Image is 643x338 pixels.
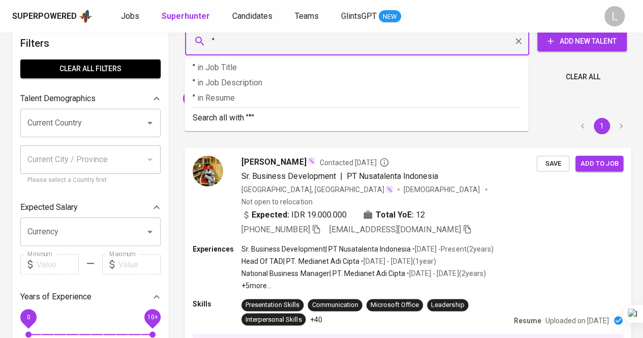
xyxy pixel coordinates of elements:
[121,10,141,23] a: Jobs
[246,300,299,310] div: Presentation Skills
[307,157,315,165] img: magic_wand.svg
[359,256,436,266] p: • [DATE] - [DATE] ( 1 year )
[379,12,401,22] span: NEW
[241,171,336,180] span: Sr. Business Development
[405,268,485,279] p: • [DATE] - [DATE] ( 2 years )
[511,34,526,48] button: Clear
[562,68,604,86] button: Clear All
[143,116,157,130] button: Open
[20,291,91,303] p: Years of Experience
[241,243,411,254] p: Sr. Business Development | PT Nusatalenta Indonesia
[12,11,77,22] div: Superpowered
[295,11,319,21] span: Teams
[376,208,414,221] b: Total YoE:
[241,156,306,168] span: [PERSON_NAME]
[411,243,493,254] p: • [DATE] - Present ( 2 years )
[20,35,161,51] h6: Filters
[246,315,301,324] div: Interpersonal Skills
[162,11,210,21] b: Superhunter
[162,10,212,23] a: Superhunter
[404,184,481,194] span: [DEMOGRAPHIC_DATA]
[193,92,520,104] p: "
[20,59,161,78] button: Clear All filters
[431,300,464,310] div: Leadership
[193,156,223,186] img: a221c00483c2d9f49e45b07a0cceda7c.jpg
[28,63,152,75] span: Clear All filters
[542,158,564,169] span: Save
[295,10,321,23] a: Teams
[537,156,569,171] button: Save
[545,315,609,325] p: Uploaded on [DATE]
[27,175,154,186] p: Please select a Country first
[193,77,520,89] p: "
[312,300,358,310] div: Communication
[241,281,493,291] p: +5 more ...
[545,35,619,48] span: Add New Talent
[12,9,93,24] a: Superpoweredapp logo
[20,287,161,307] div: Years of Experience
[385,185,393,193] img: magic_wand.svg
[347,171,439,180] span: PT Nusatalenta Indonesia
[379,157,389,167] svg: By Batam recruiter
[575,156,623,171] button: Add to job
[193,299,241,309] p: Skills
[232,11,272,21] span: Candidates
[249,113,252,122] b: "
[20,201,78,213] p: Expected Salary
[232,10,274,23] a: Candidates
[118,254,161,274] input: Value
[241,208,347,221] div: IDR 19.000.000
[193,112,520,124] p: Search all with " "
[594,118,610,134] button: page 1
[197,63,237,72] span: in Job Title
[241,196,312,206] p: Not open to relocation
[193,243,241,254] p: Experiences
[371,300,419,310] div: Microsoft Office
[514,315,541,325] p: Resume
[37,254,79,274] input: Value
[241,224,310,234] span: [PHONE_NUMBER]
[566,71,600,83] span: Clear All
[252,208,289,221] b: Expected:
[329,224,461,234] span: [EMAIL_ADDRESS][DOMAIN_NAME]
[20,197,161,218] div: Expected Salary
[241,184,393,194] div: [GEOGRAPHIC_DATA], [GEOGRAPHIC_DATA]
[197,93,235,103] span: in Resume
[319,157,389,167] span: Contacted [DATE]
[79,9,93,24] img: app logo
[193,62,520,74] p: "
[241,268,405,279] p: National Business Manager | PT. Medianet Adi Cipta
[341,11,377,21] span: GlintsGPT
[20,88,161,109] div: Talent Demographics
[416,208,425,221] span: 12
[341,10,401,23] a: GlintsGPT NEW
[183,94,301,103] span: [EMAIL_ADDRESS][DOMAIN_NAME]
[604,6,625,26] div: L
[197,78,262,87] span: in Job Description
[241,256,359,266] p: Head Of TAD | PT. Medianet Adi Cipta
[147,314,158,321] span: 10+
[143,225,157,239] button: Open
[121,11,139,21] span: Jobs
[573,118,631,134] nav: pagination navigation
[310,314,322,324] p: +40
[20,93,96,105] p: Talent Demographics
[537,31,627,51] button: Add New Talent
[340,170,343,182] span: |
[580,158,618,169] span: Add to job
[183,90,312,107] div: [EMAIL_ADDRESS][DOMAIN_NAME]
[26,314,30,321] span: 0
